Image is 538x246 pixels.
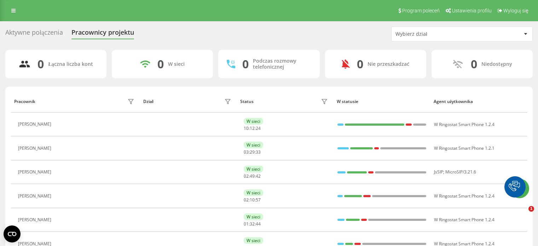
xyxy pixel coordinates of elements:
font: : [255,173,256,179]
font: Nie przeszkadzać [368,61,409,67]
font: 44 [256,221,261,227]
span: 1 [528,206,534,212]
font: 03:29:33 [244,149,261,155]
font: [PERSON_NAME] [18,217,51,223]
font: : [255,221,256,227]
font: W sieci [247,118,260,124]
font: : [249,197,250,203]
font: Wyloguj się [503,8,528,13]
font: : [255,197,256,203]
font: Ustawienia profilu [452,8,492,13]
font: Dział [143,98,153,104]
font: 10 [250,197,255,203]
font: Wybierz dział [395,30,427,37]
font: 0 [242,56,249,71]
font: 49 [250,173,255,179]
font: Niedostępny [481,61,512,67]
font: W sieci [247,238,260,244]
font: 02 [244,173,249,179]
font: [PERSON_NAME] [18,169,51,175]
font: : [249,221,250,227]
font: W sieci [247,190,260,196]
font: 10:12:24 [244,125,261,131]
font: W sieci [247,166,260,172]
font: Podczas rozmowy telefonicznej [253,57,296,70]
font: 02 [244,197,249,203]
font: W statusie [337,98,358,104]
font: Agent użytkownika [434,98,473,104]
font: Łączna liczba kont [48,61,93,67]
font: 0 [37,56,44,71]
font: MicroSIP/3.21.6 [445,169,476,175]
font: W Ringostat Smart Phone 1.2.4 [434,193,494,199]
font: Status [240,98,254,104]
font: [PERSON_NAME] [18,145,51,151]
font: 0 [471,56,477,71]
font: 0 [357,56,363,71]
font: W sieci [168,61,185,67]
font: W sieci [247,142,260,148]
font: Aktywne połączenia [5,28,63,36]
font: [PERSON_NAME] [18,121,51,127]
font: [PERSON_NAME] [18,193,51,199]
font: W Ringostat Smart Phone 1.2.4 [434,121,494,127]
font: Pracownik [14,98,35,104]
button: Open CMP widget [4,225,21,242]
font: 01 [244,221,249,227]
font: Pracownicy projektu [71,28,134,36]
font: 32 [250,221,255,227]
font: W Ringostat Smart Phone 1.2.1 [434,145,494,151]
font: W sieci [247,214,260,220]
font: Program poleceń [402,8,440,13]
font: JsSIP [434,169,443,175]
font: : [249,173,250,179]
font: 0 [157,56,164,71]
font: 42 [256,173,261,179]
iframe: Intercom live chat [514,206,531,223]
font: 57 [256,197,261,203]
font: W Ringostat Smart Phone 1.2.4 [434,217,494,223]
